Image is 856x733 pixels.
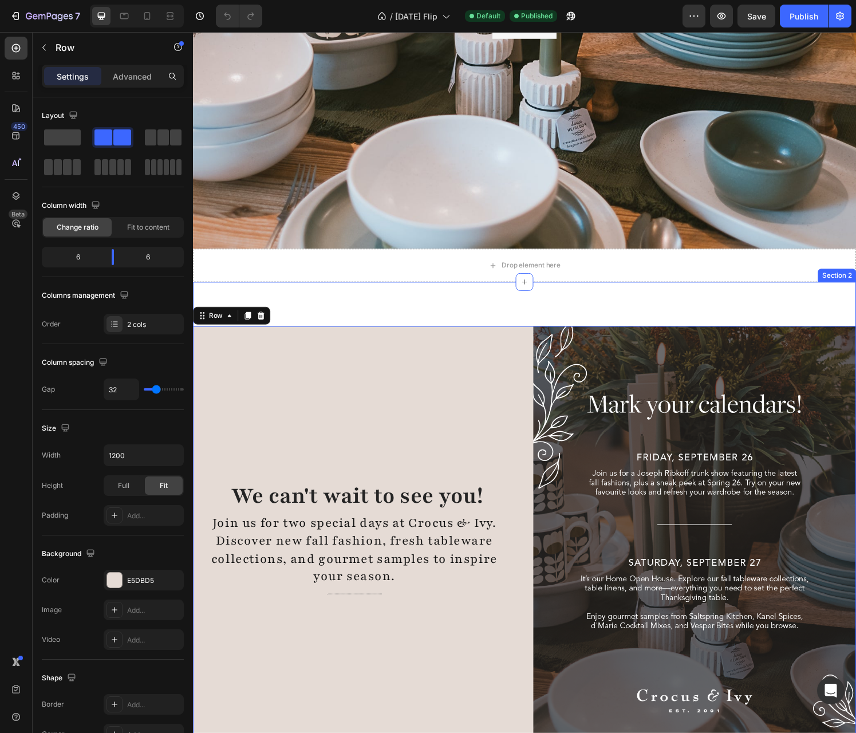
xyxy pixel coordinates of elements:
[817,677,845,704] div: Open Intercom Messenger
[127,576,181,586] div: E5DBD5
[42,575,60,585] div: Color
[6,463,334,498] h2: We can't wait to see you!
[390,10,393,22] span: /
[42,546,97,562] div: Background
[123,249,182,265] div: 6
[42,384,55,395] div: Gap
[56,41,153,54] p: Row
[57,222,98,232] span: Change ratio
[476,11,500,21] span: Default
[104,445,183,466] input: Auto
[9,210,27,219] div: Beta
[127,222,169,232] span: Fit to content
[104,379,139,400] input: Auto
[113,70,152,82] p: Advanced
[42,480,63,491] div: Height
[42,421,72,436] div: Size
[127,635,181,645] div: Add...
[42,635,60,645] div: Video
[42,198,102,214] div: Column width
[42,288,131,304] div: Columns management
[650,247,685,257] div: Section 2
[5,5,85,27] button: 7
[127,605,181,616] div: Add...
[14,289,33,299] div: Row
[216,5,262,27] div: Undo/Redo
[747,11,766,21] span: Save
[127,700,181,710] div: Add...
[42,671,78,686] div: Shape
[75,9,80,23] p: 7
[42,108,80,124] div: Layout
[395,10,437,22] span: [DATE] Flip
[42,510,68,521] div: Padding
[42,699,64,710] div: Border
[790,10,818,22] div: Publish
[127,511,181,521] div: Add...
[193,32,856,733] iframe: To enrich screen reader interactions, please activate Accessibility in Grammarly extension settings
[42,355,110,371] div: Column spacing
[320,237,381,246] div: Drop element here
[127,320,181,330] div: 2 cols
[521,11,553,21] span: Published
[160,480,168,491] span: Fit
[11,122,27,131] div: 450
[118,480,129,491] span: Full
[57,70,89,82] p: Settings
[42,450,61,460] div: Width
[737,5,775,27] button: Save
[780,5,828,27] button: Publish
[42,319,61,329] div: Order
[44,249,102,265] div: 6
[42,605,62,615] div: Image
[11,498,323,575] h3: Join us for two special days at Crocus & Ivy. Discover new fall fashion, fresh tableware collecti...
